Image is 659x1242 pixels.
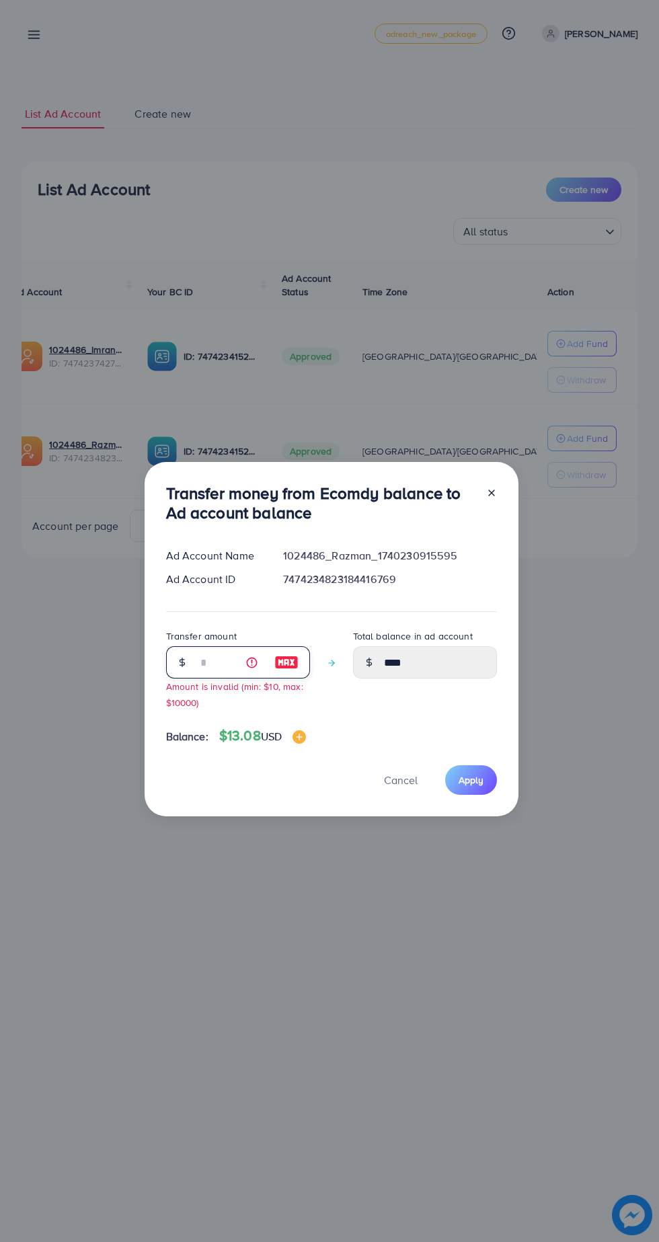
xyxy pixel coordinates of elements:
span: Apply [459,773,483,787]
small: Amount is invalid (min: $10, max: $10000) [166,680,303,708]
img: image [274,654,299,670]
button: Cancel [367,765,434,794]
div: Ad Account ID [155,572,273,587]
label: Transfer amount [166,629,237,643]
span: Cancel [384,773,418,787]
span: Balance: [166,729,208,744]
img: image [293,730,306,744]
span: USD [261,729,282,744]
h4: $13.08 [219,728,306,744]
label: Total balance in ad account [353,629,473,643]
div: 1024486_Razman_1740230915595 [272,548,507,564]
button: Apply [445,765,497,794]
h3: Transfer money from Ecomdy balance to Ad account balance [166,483,475,522]
div: 7474234823184416769 [272,572,507,587]
div: Ad Account Name [155,548,273,564]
